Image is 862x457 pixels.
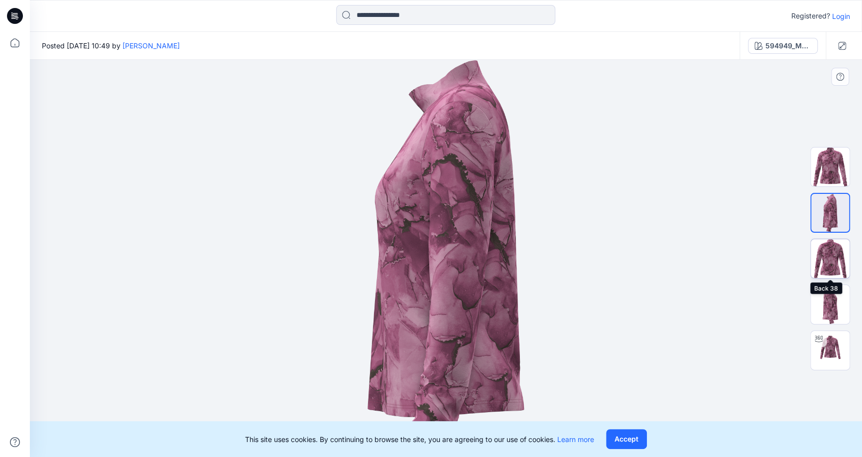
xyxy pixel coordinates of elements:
[748,38,818,54] button: 594949_Mallow-Dark Blue-Printed
[811,148,850,186] img: Front38
[367,60,525,457] img: eyJhbGciOiJIUzI1NiIsImtpZCI6IjAiLCJzbHQiOiJzZXMiLCJ0eXAiOiJKV1QifQ.eyJkYXRhIjp7InR5cGUiOiJzdG9yYW...
[557,435,594,444] a: Learn more
[42,40,180,51] span: Posted [DATE] 10:49 by
[123,41,180,50] a: [PERSON_NAME]
[245,434,594,445] p: This site uses cookies. By continuing to browse the site, you are agreeing to our use of cookies.
[811,331,850,370] img: Turntable 38
[811,285,850,324] img: Right 38
[765,40,811,51] div: 594949_Mallow-Dark Blue-Printed
[606,429,647,449] button: Accept
[832,11,850,21] p: Login
[791,10,830,22] p: Registered?
[811,194,849,232] img: Left 38
[811,239,850,278] img: Back 38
